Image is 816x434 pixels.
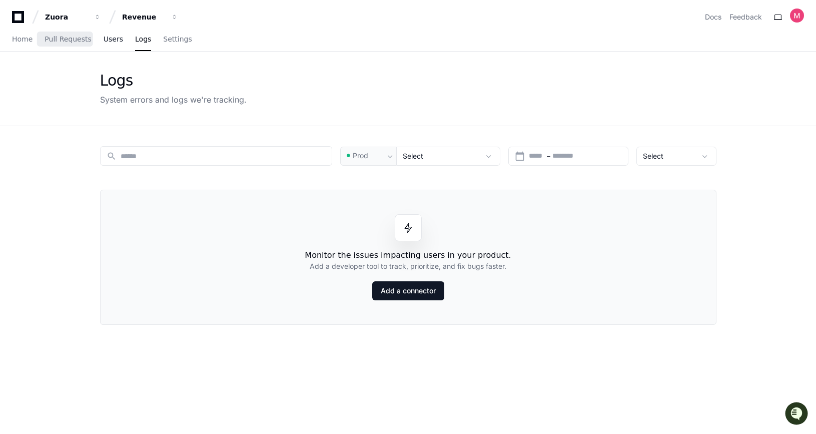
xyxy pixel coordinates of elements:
div: Revenue [122,12,165,22]
a: Docs [705,12,721,22]
button: Zuora [41,8,105,26]
a: Logs [135,28,151,51]
span: Select [643,152,663,160]
span: Settings [163,36,192,42]
mat-icon: search [107,151,117,161]
a: Home [12,28,33,51]
a: Powered byPylon [71,105,121,113]
h1: Monitor the issues impacting users in your product. [305,249,511,261]
iframe: Open customer support [784,401,811,428]
h2: Add a developer tool to track, prioritize, and fix bugs faster. [310,261,506,271]
span: Pull Requests [45,36,91,42]
div: Zuora [45,12,88,22]
div: Start new chat [34,75,164,85]
div: Welcome [10,40,182,56]
span: Pylon [100,105,121,113]
mat-icon: calendar_today [515,151,525,161]
span: – [547,151,550,161]
button: Revenue [118,8,182,26]
img: 1756235613930-3d25f9e4-fa56-45dd-b3ad-e072dfbd1548 [10,75,28,93]
button: Feedback [729,12,762,22]
a: Users [104,28,123,51]
span: Home [12,36,33,42]
span: Prod [353,151,368,161]
span: Users [104,36,123,42]
img: PlayerZero [10,10,30,30]
a: Pull Requests [45,28,91,51]
span: Logs [135,36,151,42]
button: Start new chat [170,78,182,90]
div: Logs [100,72,247,90]
a: Add a connector [372,281,444,300]
div: System errors and logs we're tracking. [100,94,247,106]
button: Open calendar [515,151,525,161]
div: We're offline, but we'll be back soon! [34,85,145,93]
a: Settings [163,28,192,51]
span: Select [403,152,423,160]
img: ACg8ocIGyE0kh_m7NVDj9nnBZlU22jGpe0uOgJNRLRa85i1XKbkxVQ=s96-c [790,9,804,23]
